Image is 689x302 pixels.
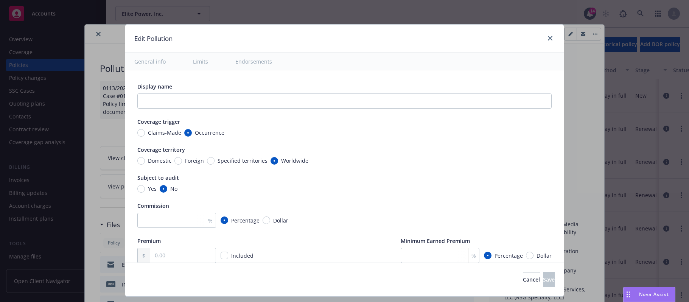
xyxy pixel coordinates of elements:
[271,157,278,165] input: Worldwide
[624,287,633,302] div: Drag to move
[150,248,216,263] input: 0.00
[208,216,213,224] span: %
[273,216,288,224] span: Dollar
[184,53,217,70] button: Limits
[226,53,281,70] button: Endorsements
[137,146,185,153] span: Coverage territory
[263,216,270,224] input: Dollar
[137,237,161,244] span: Premium
[639,291,669,297] span: Nova Assist
[137,118,180,125] span: Coverage trigger
[231,252,254,259] span: Included
[184,129,192,137] input: Occurrence
[137,83,172,90] span: Display name
[471,252,476,260] span: %
[185,157,204,165] span: Foreign
[218,157,268,165] span: Specified territories
[137,129,145,137] input: Claims-Made
[207,157,215,165] input: Specified territories
[170,185,177,193] span: No
[221,216,228,224] input: Percentage
[137,174,179,181] span: Subject to audit
[195,129,224,137] span: Occurrence
[281,157,308,165] span: Worldwide
[137,202,169,209] span: Commission
[623,287,675,302] button: Nova Assist
[137,157,145,165] input: Domestic
[231,216,260,224] span: Percentage
[137,185,145,193] input: Yes
[125,53,175,70] button: General info
[148,129,181,137] span: Claims-Made
[174,157,182,165] input: Foreign
[148,157,171,165] span: Domestic
[148,185,157,193] span: Yes
[401,237,470,244] span: Minimum Earned Premium
[160,185,167,193] input: No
